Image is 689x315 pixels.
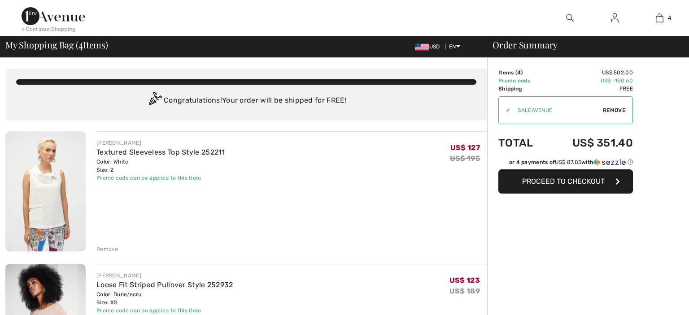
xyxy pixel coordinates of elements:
[547,85,633,93] td: Free
[547,128,633,158] td: US$ 351.40
[566,13,574,23] img: search the website
[96,272,233,280] div: [PERSON_NAME]
[517,69,521,76] span: 4
[96,158,225,174] div: Color: White Size: 2
[593,158,626,166] img: Sezzle
[604,13,626,24] a: Sign In
[603,106,625,114] span: Remove
[547,77,633,85] td: US$ -150.60
[668,14,671,22] span: 4
[510,97,603,124] input: Promo code
[611,13,619,23] img: My Info
[5,40,108,49] span: My Shopping Bag ( Items)
[555,159,581,165] span: US$ 87.85
[16,92,476,110] div: Congratulations! Your order will be shipped for FREE!
[498,128,547,158] td: Total
[96,280,233,289] a: Loose Fit Striped Pullover Style 252932
[96,174,225,182] div: Promo code can be applied to this item
[449,43,460,50] span: EN
[449,276,480,285] span: US$ 123
[415,43,429,51] img: US Dollar
[498,77,547,85] td: Promo code
[509,158,633,166] div: or 4 payments of with
[22,7,85,25] img: 1ère Avenue
[498,69,547,77] td: Items ( )
[415,43,444,50] span: USD
[96,290,233,306] div: Color: Dune/ecru Size: XS
[450,154,480,163] s: US$ 195
[96,139,225,147] div: [PERSON_NAME]
[522,177,605,186] span: Proceed to Checkout
[637,13,681,23] a: 4
[96,148,225,156] a: Textured Sleeveless Top Style 252211
[498,85,547,93] td: Shipping
[656,13,663,23] img: My Bag
[633,288,680,311] iframe: Opens a widget where you can chat to one of our agents
[450,143,480,152] span: US$ 127
[499,106,510,114] div: ✔
[78,38,83,50] span: 4
[96,306,233,315] div: Promo code can be applied to this item
[96,245,118,253] div: Remove
[449,287,480,295] s: US$ 189
[498,169,633,194] button: Proceed to Checkout
[482,40,684,49] div: Order Summary
[5,131,86,251] img: Textured Sleeveless Top Style 252211
[498,158,633,169] div: or 4 payments ofUS$ 87.85withSezzle Click to learn more about Sezzle
[547,69,633,77] td: US$ 502.00
[146,92,164,110] img: Congratulation2.svg
[22,25,76,33] div: < Continue Shopping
